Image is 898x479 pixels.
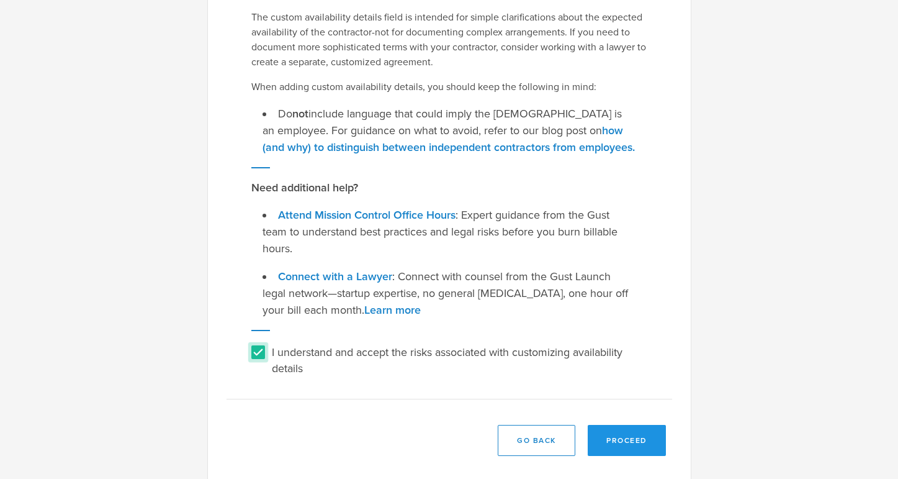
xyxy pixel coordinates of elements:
a: Connect with a Lawyer [278,270,392,283]
h3: Need additional help? [251,180,647,196]
li: : Connect with counsel from the Gust Launch legal network—startup expertise, no general [MEDICAL_... [263,268,636,319]
div: Widget de chat [836,382,898,442]
p: When adding custom availability details, you should keep the following in mind: [251,80,647,94]
iframe: Chat Widget [836,382,898,442]
label: I understand and accept the risks associated with customizing availability details [272,342,644,376]
strong: not [292,107,308,121]
a: Attend Mission Control Office Hours [278,208,456,222]
li: : Expert guidance from the Gust team to understand best practices and legal risks before you burn... [263,207,636,257]
a: Learn more [364,303,421,317]
button: Go Back [498,425,575,456]
button: Proceed [588,425,666,456]
li: Do include language that could imply the [DEMOGRAPHIC_DATA] is an employee. For guidance on what ... [263,106,636,156]
p: The custom availability details field is intended for simple clarifications about the expected av... [251,10,647,70]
